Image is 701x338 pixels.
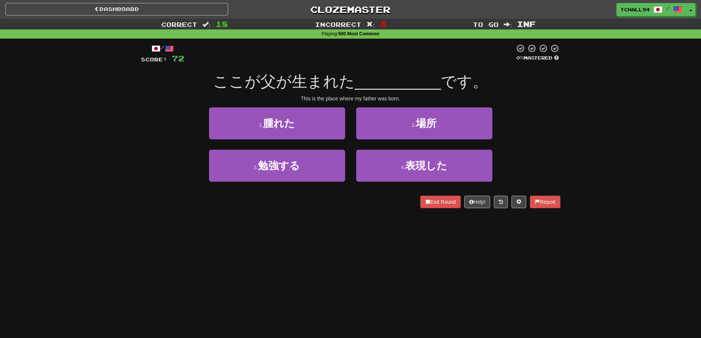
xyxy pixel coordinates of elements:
span: 勉強する [258,160,300,171]
button: 1.腫れた [209,107,345,139]
small: 1 . [259,122,263,128]
a: tchall94 / [616,3,686,16]
div: / [141,44,184,53]
small: 2 . [412,122,416,128]
span: 0 % [516,55,524,61]
span: To go [473,21,499,28]
span: Incorrect [315,21,361,28]
span: __________ [355,73,441,90]
button: Report [530,196,560,208]
span: Score: [141,56,167,63]
button: 2.場所 [356,107,492,139]
button: Help! [464,196,491,208]
strong: 500 Most Common [338,31,379,36]
span: : [504,21,512,28]
button: 4.表現した [356,150,492,182]
a: Clozemaster [239,3,462,16]
button: 3.勉強する [209,150,345,182]
button: End Round [420,196,461,208]
span: 表現した [405,160,447,171]
span: です。 [441,73,488,90]
div: This is the place where my father was born. [141,95,560,102]
span: Correct [161,21,197,28]
span: 腫れた [263,118,295,129]
span: / [666,6,670,11]
span: 3 [380,19,386,28]
span: 18 [216,19,228,28]
span: 72 [172,54,184,63]
span: ここが父が生まれた [213,73,355,90]
span: 場所 [416,118,436,129]
div: Mastered [515,55,560,61]
button: Round history (alt+y) [494,196,508,208]
small: 4 . [401,164,406,170]
small: 3 . [254,164,258,170]
span: tchall94 [620,6,650,13]
a: Dashboard [6,3,228,15]
span: : [367,21,375,28]
span: Inf [517,19,536,28]
span: : [202,21,210,28]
